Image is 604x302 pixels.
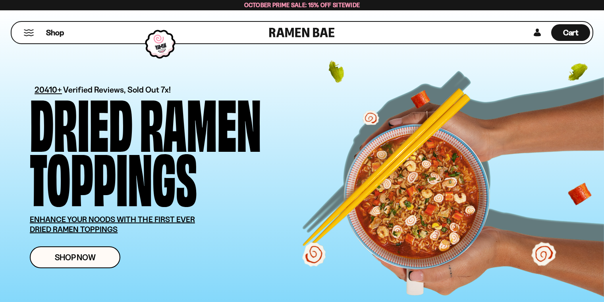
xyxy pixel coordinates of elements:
[30,246,120,268] a: Shop Now
[46,27,64,38] span: Shop
[140,94,261,148] div: Ramen
[30,215,195,234] u: ENHANCE YOUR NOODS WITH THE FIRST EVER DRIED RAMEN TOPPINGS
[551,22,590,43] div: Cart
[30,148,197,203] div: Toppings
[55,253,96,261] span: Shop Now
[563,28,579,37] span: Cart
[244,1,360,9] span: October Prime Sale: 15% off Sitewide
[23,29,34,36] button: Mobile Menu Trigger
[46,24,64,41] a: Shop
[30,94,133,148] div: Dried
